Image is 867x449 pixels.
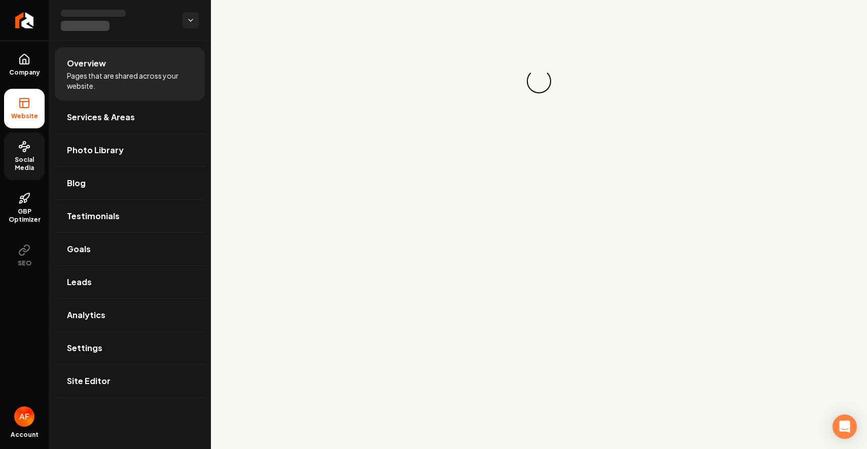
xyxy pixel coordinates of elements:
span: Analytics [67,309,105,321]
span: Website [7,112,42,120]
img: Avan Fahimi [14,406,34,427]
a: Goals [55,233,205,265]
div: Open Intercom Messenger [833,415,857,439]
span: Site Editor [67,375,111,387]
a: Social Media [4,132,45,180]
span: Leads [67,276,92,288]
a: Site Editor [55,365,205,397]
span: Services & Areas [67,111,135,123]
span: Blog [67,177,86,189]
span: Settings [67,342,102,354]
a: GBP Optimizer [4,184,45,232]
span: Overview [67,57,106,70]
a: Company [4,45,45,85]
a: Leads [55,266,205,298]
span: Account [11,431,39,439]
span: Pages that are shared across your website. [67,71,193,91]
span: Social Media [4,156,45,172]
a: Blog [55,167,205,199]
a: Settings [55,332,205,364]
span: Photo Library [67,144,124,156]
span: Testimonials [67,210,120,222]
span: Goals [67,243,91,255]
a: Analytics [55,299,205,331]
a: Photo Library [55,134,205,166]
span: Company [5,68,44,77]
div: Loading [527,69,551,93]
img: Rebolt Logo [15,12,34,28]
span: GBP Optimizer [4,208,45,224]
button: SEO [4,236,45,275]
span: SEO [14,259,35,267]
a: Testimonials [55,200,205,232]
a: Services & Areas [55,101,205,133]
button: Open user button [14,406,34,427]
